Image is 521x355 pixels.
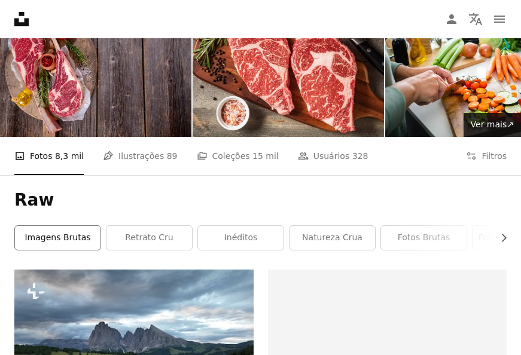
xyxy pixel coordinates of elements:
[298,137,368,175] a: Usuários 328
[103,137,177,175] a: Ilustrações 89
[290,226,375,250] a: natureza crua
[352,149,368,163] span: 328
[493,226,507,250] button: rolar lista para a direita
[167,149,178,163] span: 89
[381,226,467,250] a: fotos brutas
[197,137,279,175] a: Coleções 15 mil
[15,226,100,250] a: Imagens brutas
[106,226,192,250] a: retrato cru
[466,137,507,175] button: Filtros
[464,113,521,137] a: Ver mais↗
[193,10,384,137] img: Dois bifes Wagyu prontos para preparação
[198,226,284,250] a: Inéditos
[471,120,514,129] span: Ver mais ↗
[440,7,464,31] a: Entrar / Cadastrar-se
[14,12,29,26] a: Início — Unsplash
[464,7,488,31] button: Idioma
[14,189,507,211] h1: Raw
[252,149,279,163] span: 15 mil
[488,7,511,31] button: Menu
